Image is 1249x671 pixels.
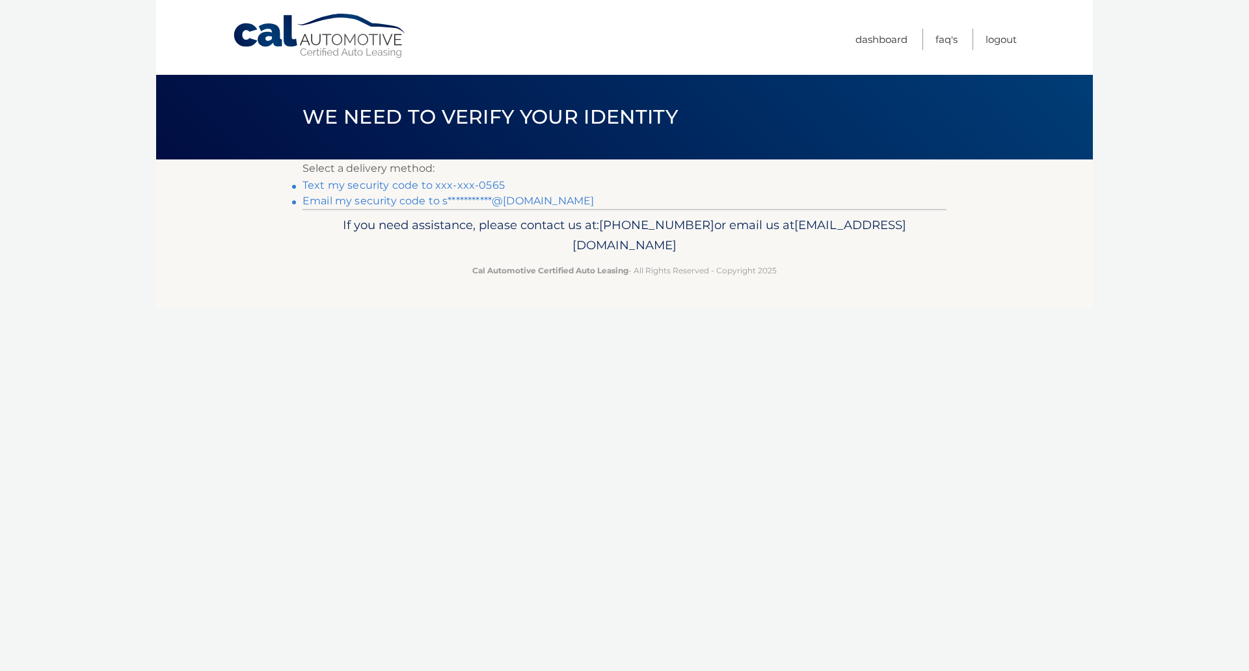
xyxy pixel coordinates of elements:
p: If you need assistance, please contact us at: or email us at [311,215,938,256]
a: Dashboard [855,29,907,50]
strong: Cal Automotive Certified Auto Leasing [472,266,628,275]
a: Text my security code to xxx-xxx-0565 [302,179,505,191]
span: We need to verify your identity [302,105,678,129]
span: [PHONE_NUMBER] [599,217,714,232]
p: - All Rights Reserved - Copyright 2025 [311,264,938,277]
p: Select a delivery method: [302,159,947,178]
a: FAQ's [935,29,958,50]
a: Logout [986,29,1017,50]
a: Cal Automotive [232,13,408,59]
